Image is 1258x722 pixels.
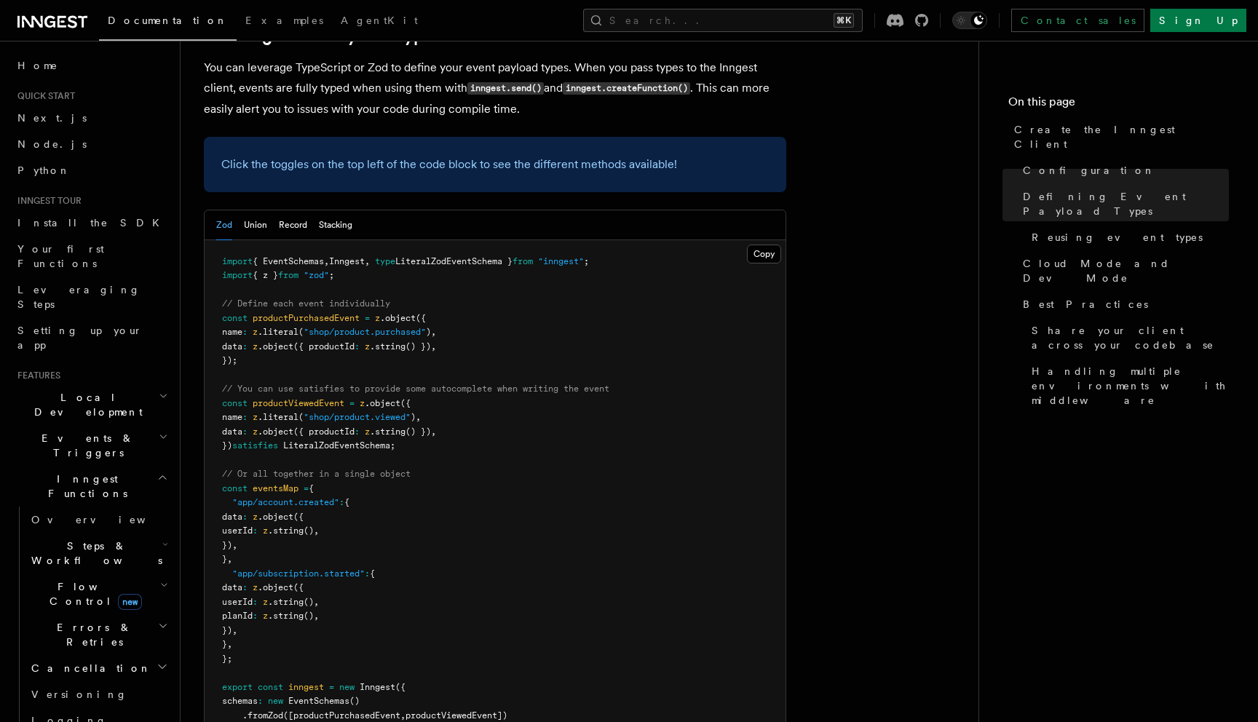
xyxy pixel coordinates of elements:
[1150,9,1246,32] a: Sign Up
[426,327,431,337] span: )
[242,427,248,437] span: :
[355,427,360,437] span: :
[227,639,232,649] span: ,
[17,112,87,124] span: Next.js
[99,4,237,41] a: Documentation
[304,597,314,607] span: ()
[341,15,418,26] span: AgentKit
[12,370,60,381] span: Features
[222,639,227,649] span: }
[395,682,406,692] span: ({
[12,195,82,207] span: Inngest tour
[242,412,248,422] span: :
[268,611,304,621] span: .string
[355,341,360,352] span: :
[12,157,171,183] a: Python
[17,243,104,269] span: Your first Functions
[288,696,349,706] span: EventSchemas
[304,270,329,280] span: "zod"
[400,398,411,408] span: ({
[12,390,159,419] span: Local Development
[747,245,781,263] button: Copy
[253,341,258,352] span: z
[365,341,370,352] span: z
[222,270,253,280] span: import
[952,12,987,29] button: Toggle dark mode
[283,440,390,451] span: LiteralZodEventSchema
[237,4,332,39] a: Examples
[242,512,248,522] span: :
[17,284,141,310] span: Leveraging Steps
[17,164,71,176] span: Python
[232,497,339,507] span: "app/account.created"
[258,696,263,706] span: :
[319,210,352,240] button: Stacking
[268,597,304,607] span: .string
[583,9,863,32] button: Search...⌘K
[118,594,142,610] span: new
[324,256,329,266] span: ,
[1014,122,1229,151] span: Create the Inngest Client
[25,507,171,533] a: Overview
[360,682,395,692] span: Inngest
[309,483,314,493] span: {
[467,82,544,95] code: inngest.send()
[222,554,227,564] span: }
[329,270,334,280] span: ;
[304,525,314,536] span: ()
[222,597,253,607] span: userId
[1017,291,1229,317] a: Best Practices
[411,412,416,422] span: )
[431,327,436,337] span: ,
[216,210,232,240] button: Zod
[222,540,232,550] span: })
[222,313,248,323] span: const
[12,105,171,131] a: Next.js
[304,412,411,422] span: "shop/product.viewed"
[365,313,370,323] span: =
[12,466,171,507] button: Inngest Functions
[406,710,507,721] span: productViewedEvent])
[406,427,431,437] span: () })
[375,256,395,266] span: type
[242,341,248,352] span: :
[242,582,248,592] span: :
[258,341,293,352] span: .object
[360,398,365,408] span: z
[222,440,232,451] span: })
[12,277,171,317] a: Leveraging Steps
[1023,189,1229,218] span: Defining Event Payload Types
[263,611,268,621] span: z
[25,681,171,707] a: Versioning
[304,483,309,493] span: =
[365,568,370,579] span: :
[263,525,268,536] span: z
[258,327,298,337] span: .literal
[12,431,159,460] span: Events & Triggers
[253,412,258,422] span: z
[1017,183,1229,224] a: Defining Event Payload Types
[12,52,171,79] a: Home
[314,611,319,621] span: ,
[344,497,349,507] span: {
[380,313,416,323] span: .object
[222,625,232,635] span: })
[258,412,298,422] span: .literal
[222,483,248,493] span: const
[12,90,75,102] span: Quick start
[349,696,360,706] span: ()
[288,682,324,692] span: inngest
[242,710,283,721] span: .fromZod
[416,412,421,422] span: ,
[304,611,314,621] span: ()
[221,154,769,175] p: Click the toggles on the top left of the code block to see the different methods available!
[12,210,171,236] a: Install the SDK
[12,236,171,277] a: Your first Functions
[222,341,242,352] span: data
[222,398,248,408] span: const
[253,313,360,323] span: productPurchasedEvent
[232,568,365,579] span: "app/subscription.started"
[1026,224,1229,250] a: Reusing event types
[17,325,143,351] span: Setting up your app
[339,682,355,692] span: new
